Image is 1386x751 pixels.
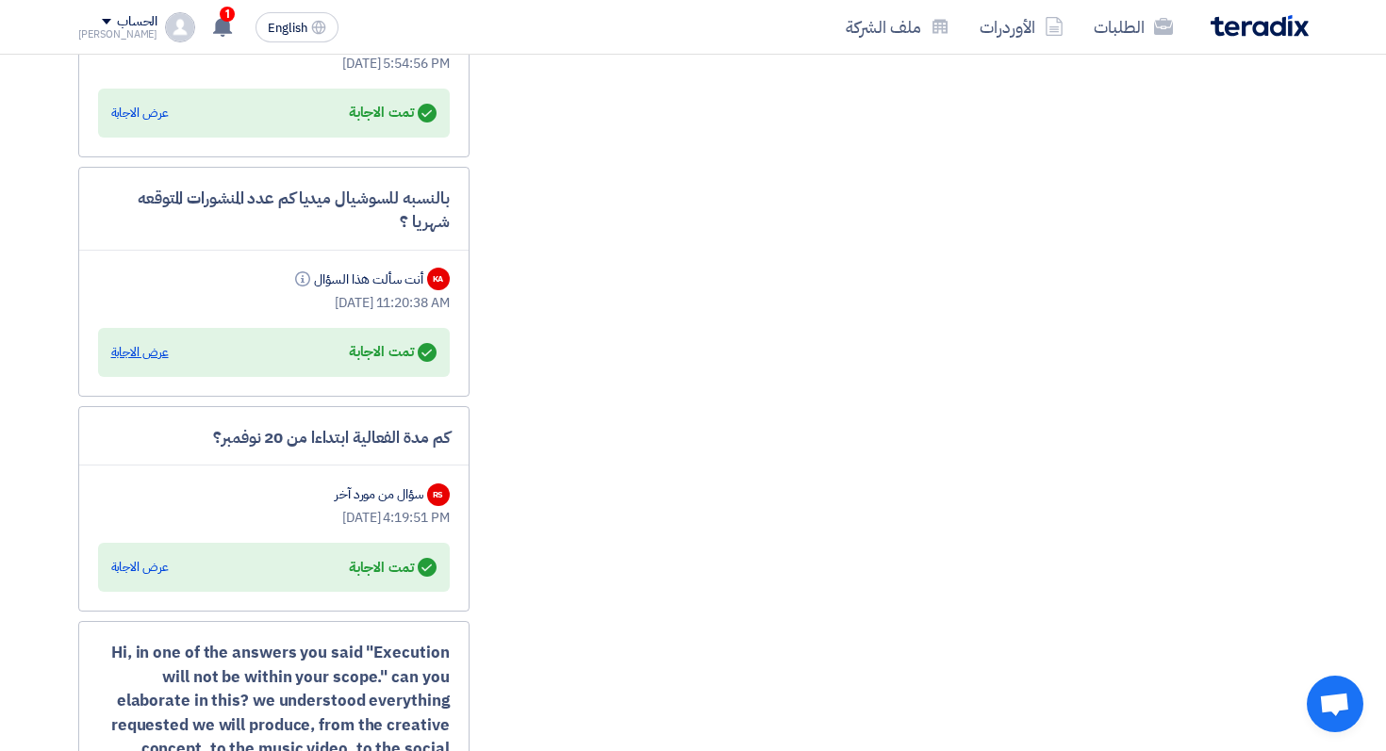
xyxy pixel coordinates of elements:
div: تمت الاجابة [349,100,436,126]
a: ملف الشركة [831,5,965,49]
img: profile_test.png [165,12,195,42]
div: الحساب [117,14,157,30]
div: تمت الاجابة [349,339,436,366]
div: Open chat [1307,676,1363,732]
div: عرض الاجابة [111,343,169,362]
div: [DATE] 11:20:38 AM [98,293,450,313]
a: الطلبات [1079,5,1188,49]
div: تمت الاجابة [349,554,436,580]
button: English [256,12,338,42]
div: عرض الاجابة [111,558,169,577]
span: 1 [220,7,235,22]
span: English [268,22,307,35]
div: أنت سألت هذا السؤال [291,269,422,289]
div: [DATE] 4:19:51 PM [98,508,450,528]
div: بالنسبه للسوشيال ميديا كم عدد المنشورات المتوقعه شهريا ؟ [98,187,450,235]
div: KA [427,268,450,290]
img: Teradix logo [1211,15,1309,37]
a: الأوردرات [965,5,1079,49]
div: [PERSON_NAME] [78,29,158,40]
div: عرض الاجابة [111,104,169,122]
div: RS [427,483,450,506]
div: سؤال من مورد آخر [335,484,422,504]
div: [DATE] 5:54:56 PM [98,54,450,73]
div: كم مدة الفعالية ابتداءا من 20 نوفمبر؟ [98,426,450,450]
